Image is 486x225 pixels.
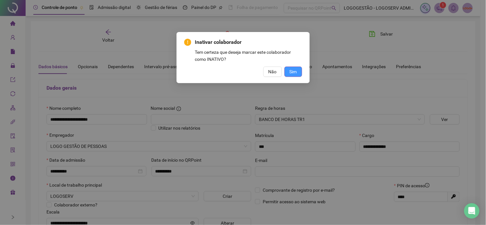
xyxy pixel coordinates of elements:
div: Open Intercom Messenger [464,203,480,219]
button: Sim [284,67,302,77]
div: Tem certeza que deseja marcar este colaborador como INATIVO? [195,49,302,63]
button: Não [263,67,282,77]
span: Inativar colaborador [195,38,302,46]
span: Sim [290,68,297,75]
span: exclamation-circle [184,39,191,46]
span: Não [268,68,277,75]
